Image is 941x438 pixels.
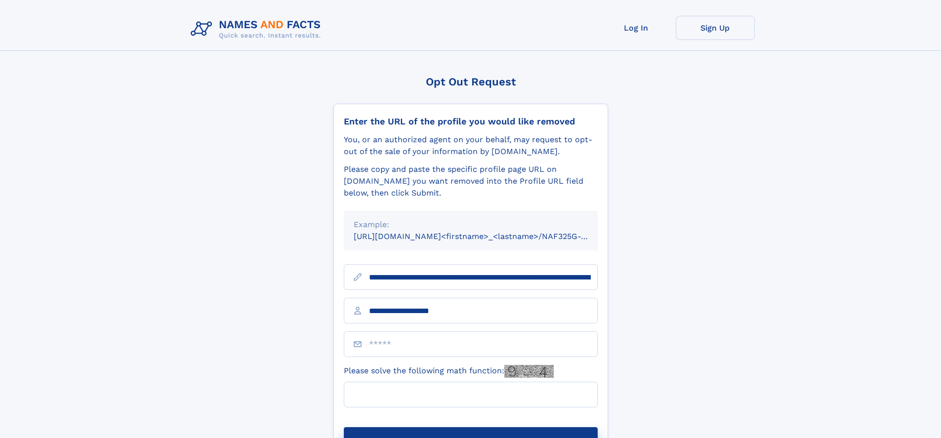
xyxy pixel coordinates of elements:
[354,232,616,241] small: [URL][DOMAIN_NAME]<firstname>_<lastname>/NAF325G-xxxxxxxx
[333,76,608,88] div: Opt Out Request
[344,163,598,199] div: Please copy and paste the specific profile page URL on [DOMAIN_NAME] you want removed into the Pr...
[344,134,598,158] div: You, or an authorized agent on your behalf, may request to opt-out of the sale of your informatio...
[344,116,598,127] div: Enter the URL of the profile you would like removed
[676,16,755,40] a: Sign Up
[354,219,588,231] div: Example:
[597,16,676,40] a: Log In
[187,16,329,42] img: Logo Names and Facts
[344,365,554,378] label: Please solve the following math function:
